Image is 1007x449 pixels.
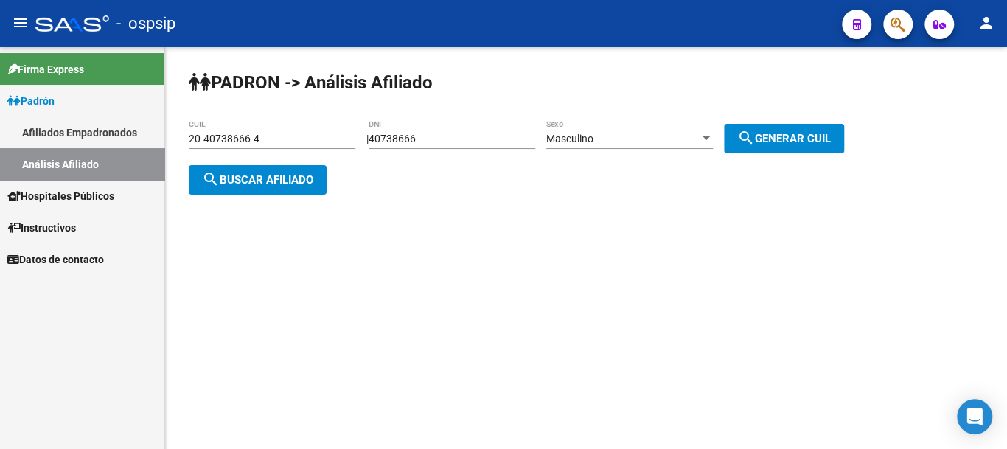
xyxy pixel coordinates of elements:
[7,61,84,77] span: Firma Express
[12,14,29,32] mat-icon: menu
[202,173,313,187] span: Buscar afiliado
[957,399,992,434] div: Open Intercom Messenger
[189,165,327,195] button: Buscar afiliado
[366,133,855,145] div: |
[737,129,755,147] mat-icon: search
[202,170,220,188] mat-icon: search
[737,132,831,145] span: Generar CUIL
[7,220,76,236] span: Instructivos
[724,124,844,153] button: Generar CUIL
[978,14,995,32] mat-icon: person
[7,93,55,109] span: Padrón
[7,251,104,268] span: Datos de contacto
[546,133,593,145] span: Masculino
[189,72,433,93] strong: PADRON -> Análisis Afiliado
[7,188,114,204] span: Hospitales Públicos
[116,7,175,40] span: - ospsip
